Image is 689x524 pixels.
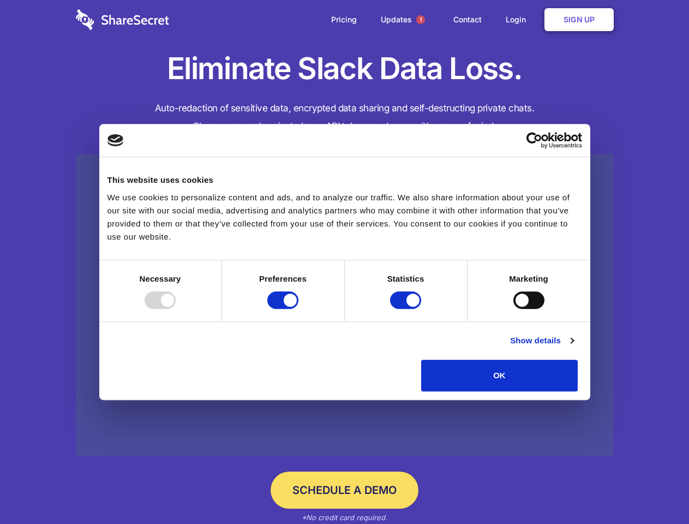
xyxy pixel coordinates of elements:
div: This website uses cookies [107,174,582,187]
a: Show details [510,334,573,347]
strong: Preferences [259,274,307,283]
em: *No credit card required. [302,513,387,522]
strong: Statistics [387,274,424,283]
strong: Necessary [140,274,181,283]
a: Sign Up [544,8,614,31]
h1: Eliminate Slack Data Loss. [76,49,614,88]
a: Schedule a Demo [271,472,418,509]
span: 1 [416,15,425,24]
strong: Marketing [509,274,548,283]
button: OK [421,360,578,391]
a: Wistia video thumbnail [76,154,614,457]
a: Usercentrics Cookiebot - opens in a new window [487,132,582,148]
a: Pricing [320,3,368,37]
img: logo-wordmark-white-trans-d4663122ce5f474addd5e946df7df03e33cb6a1c49d2221995e7729f52c070b2.svg [76,9,169,30]
a: Contact [442,3,493,37]
a: Login [495,3,542,37]
h4: Auto-redaction of sensitive data, encrypted data sharing and self-destructing private chats. Shar... [76,99,614,135]
img: logo [107,134,124,146]
div: We use cookies to personalize content and ads, and to analyze our traffic. We also share informat... [107,191,582,243]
